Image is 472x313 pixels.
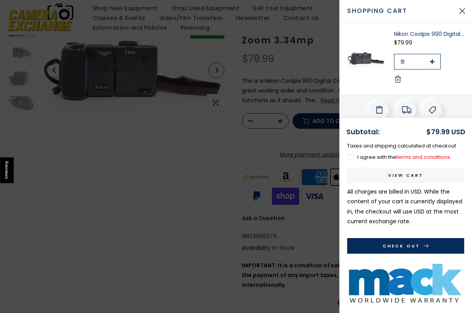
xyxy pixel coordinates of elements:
[347,153,451,161] label: I agree with the .
[452,1,472,21] button: Close Cart
[346,127,380,137] strong: Subtotal:
[347,141,464,150] p: Taxes and shipping calculated at checkout
[347,167,464,183] a: View cart
[347,238,464,254] button: Check Out
[347,261,464,305] img: Mack Used 2 Year Warranty Under $500 Warranty Mack Warranty MACKU259
[397,100,416,120] div: Estimate Shipping
[369,100,389,120] div: Add Order Note
[396,153,450,161] a: terms and conditions
[347,187,464,226] p: All charges are billed in USD. While the content of your cart is currently displayed in , the che...
[394,30,464,38] a: Nikon Coolpix 990 Digital Camera 3x Zoom 3.34mp
[422,100,442,120] div: Add A Coupon
[394,38,464,48] div: $79.99
[426,126,465,138] div: $79.99 USD
[347,30,386,86] img: Nikon Coolpix 990 Digital Camera 3x Zoom 3.34mp Digital Cameras - Digital Point and Shoot Cameras...
[347,6,452,16] span: Shopping cart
